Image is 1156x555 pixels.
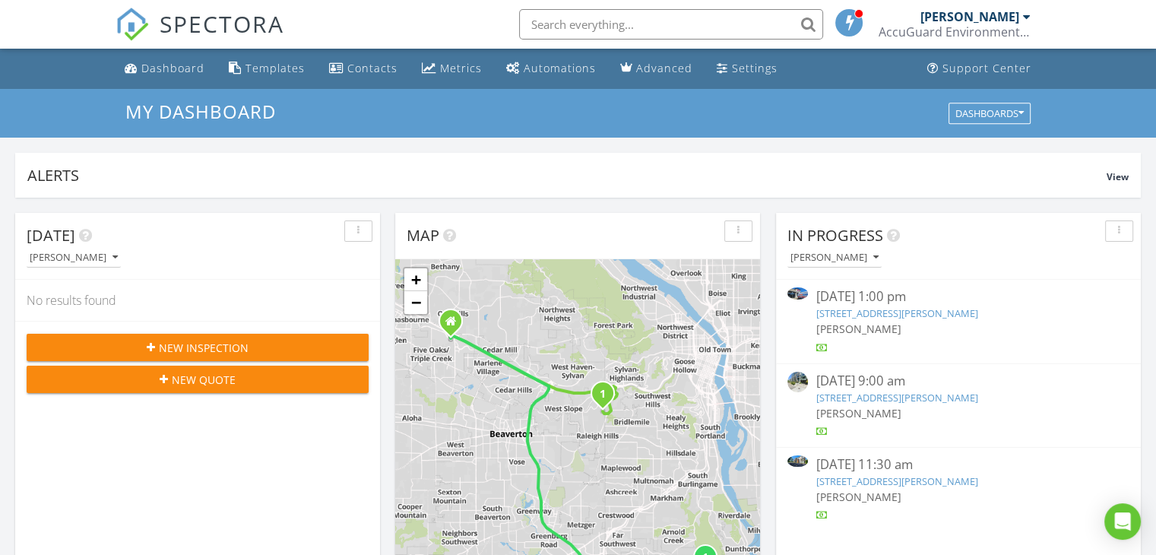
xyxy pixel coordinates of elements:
[347,61,397,75] div: Contacts
[451,321,460,330] div: 1500 NW Bethany Blvd, Suite 200, Beaverton OR 97006
[790,252,879,263] div: [PERSON_NAME]
[711,55,784,83] a: Settings
[816,287,1101,306] div: [DATE] 1:00 pm
[440,61,482,75] div: Metrics
[1104,503,1141,540] div: Open Intercom Messenger
[816,372,1101,391] div: [DATE] 9:00 am
[30,252,118,263] div: [PERSON_NAME]
[141,61,204,75] div: Dashboard
[223,55,311,83] a: Templates
[159,340,249,356] span: New Inspection
[500,55,602,83] a: Automations (Basic)
[787,455,808,467] img: 9367799%2Fcover_photos%2FtmNGyhXn4WpPp3vJGvAD%2Fsmall.jpeg
[27,165,1107,186] div: Alerts
[816,406,901,420] span: [PERSON_NAME]
[955,108,1024,119] div: Dashboards
[160,8,284,40] span: SPECTORA
[116,21,284,52] a: SPECTORA
[732,61,778,75] div: Settings
[787,455,1129,523] a: [DATE] 11:30 am [STREET_ADDRESS][PERSON_NAME] [PERSON_NAME]
[172,372,236,388] span: New Quote
[787,372,808,392] img: streetview
[949,103,1031,124] button: Dashboards
[920,9,1019,24] div: [PERSON_NAME]
[816,474,977,488] a: [STREET_ADDRESS][PERSON_NAME]
[787,287,808,299] img: 9323180%2Fcover_photos%2Foi82WdYwGZajFflt3Gtf%2Fsmall.jpeg
[787,225,883,246] span: In Progress
[27,366,369,393] button: New Quote
[879,24,1031,40] div: AccuGuard Environmental (CCB # 251546)
[614,55,698,83] a: Advanced
[119,55,211,83] a: Dashboard
[27,225,75,246] span: [DATE]
[404,268,427,291] a: Zoom in
[116,8,149,41] img: The Best Home Inspection Software - Spectora
[603,393,612,402] div: 3095 SW 66th Ct, Portland, OR 97225
[27,334,369,361] button: New Inspection
[600,389,606,400] i: 1
[787,287,1129,355] a: [DATE] 1:00 pm [STREET_ADDRESS][PERSON_NAME] [PERSON_NAME]
[125,99,276,124] span: My Dashboard
[323,55,404,83] a: Contacts
[524,61,596,75] div: Automations
[636,61,692,75] div: Advanced
[816,322,901,336] span: [PERSON_NAME]
[416,55,488,83] a: Metrics
[816,306,977,320] a: [STREET_ADDRESS][PERSON_NAME]
[245,61,305,75] div: Templates
[1107,170,1129,183] span: View
[942,61,1031,75] div: Support Center
[27,248,121,268] button: [PERSON_NAME]
[787,248,882,268] button: [PERSON_NAME]
[921,55,1037,83] a: Support Center
[816,455,1101,474] div: [DATE] 11:30 am
[519,9,823,40] input: Search everything...
[816,490,901,504] span: [PERSON_NAME]
[407,225,439,246] span: Map
[787,372,1129,439] a: [DATE] 9:00 am [STREET_ADDRESS][PERSON_NAME] [PERSON_NAME]
[816,391,977,404] a: [STREET_ADDRESS][PERSON_NAME]
[15,280,380,321] div: No results found
[404,291,427,314] a: Zoom out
